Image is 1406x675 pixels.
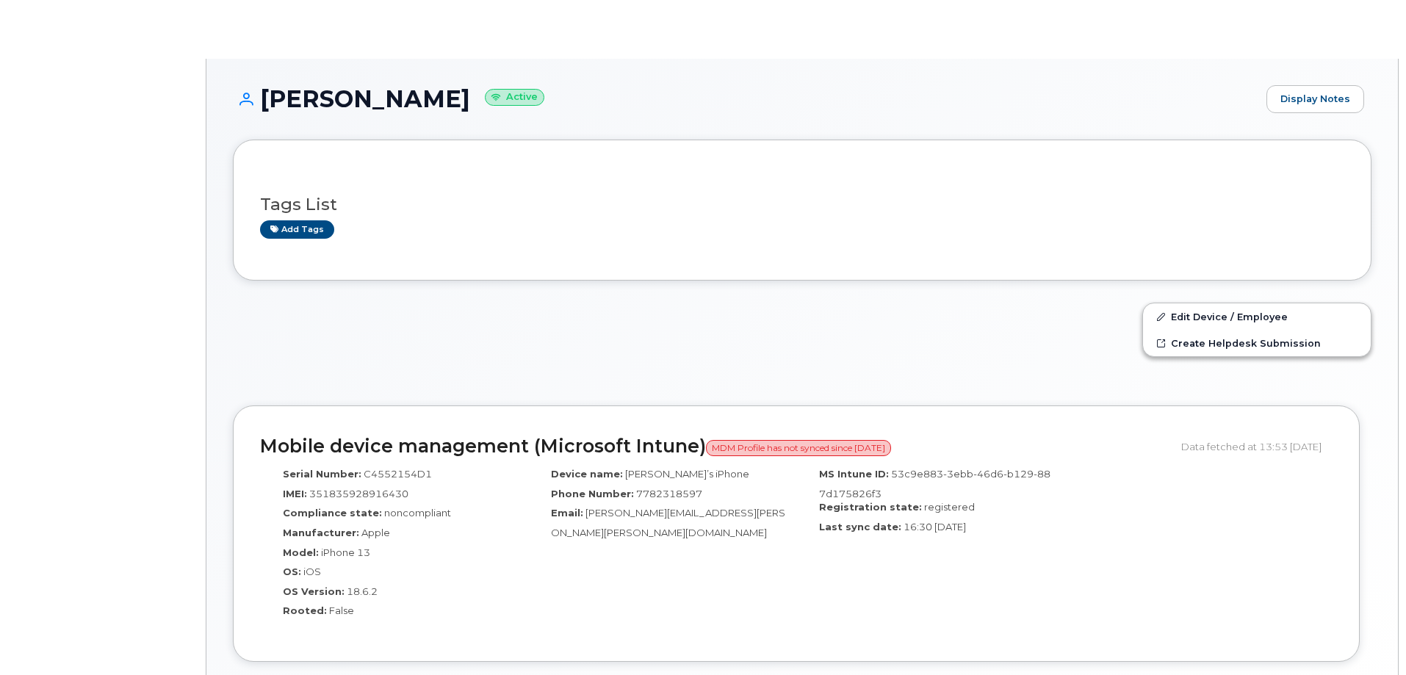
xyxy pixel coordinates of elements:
[260,195,1344,214] h3: Tags List
[283,526,359,540] label: Manufacturer:
[329,604,354,616] span: False
[283,506,382,520] label: Compliance state:
[233,86,1259,112] h1: [PERSON_NAME]
[384,507,451,519] span: noncompliant
[551,507,785,538] span: [PERSON_NAME][EMAIL_ADDRESS][PERSON_NAME][PERSON_NAME][DOMAIN_NAME]
[347,585,378,597] span: 18.6.2
[904,521,966,533] span: 16:30 [DATE]
[303,566,321,577] span: iOS
[260,220,334,239] a: Add tags
[283,467,361,481] label: Serial Number:
[551,506,583,520] label: Email:
[819,468,1050,499] span: 53c9e883-3ebb-46d6-b129-887d175826f3
[819,467,889,481] label: MS Intune ID:
[636,488,702,499] span: 7782318597
[819,520,901,534] label: Last sync date:
[283,604,327,618] label: Rooted:
[283,585,345,599] label: OS Version:
[551,487,634,501] label: Phone Number:
[485,89,544,106] small: Active
[283,565,301,579] label: OS:
[364,468,432,480] span: C4552154D1
[1181,433,1333,461] div: Data fetched at 13:53 [DATE]
[706,440,891,456] span: MDM Profile has not synced since [DATE]
[361,527,390,538] span: Apple
[819,500,922,514] label: Registration state:
[283,546,319,560] label: Model:
[1143,330,1371,356] a: Create Helpdesk Submission
[1143,303,1371,330] a: Edit Device / Employee
[924,501,975,513] span: registered
[1266,85,1364,113] a: Display Notes
[260,436,1170,457] h2: Mobile device management (Microsoft Intune)
[321,546,370,558] span: iPhone 13
[283,487,307,501] label: IMEI:
[625,468,749,480] span: [PERSON_NAME]’s iPhone
[309,488,408,499] span: 351835928916430
[551,467,623,481] label: Device name:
